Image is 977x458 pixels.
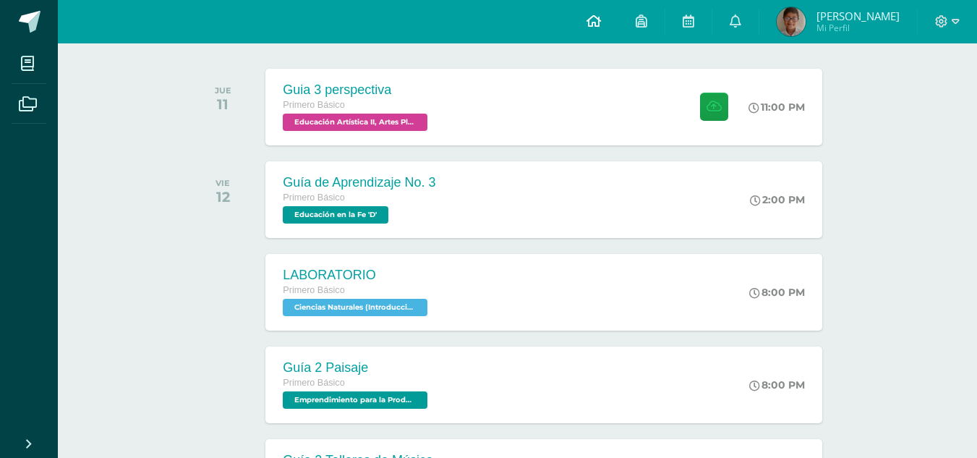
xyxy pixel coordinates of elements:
div: LABORATORIO [283,268,431,283]
span: Emprendimiento para la Productividad 'D' [283,391,427,409]
span: Primero Básico [283,100,344,110]
span: Ciencias Naturales (Introducción a la Biología) 'D' [283,299,427,316]
div: JUE [215,85,231,96]
span: Educación Artística II, Artes Plásticas 'D' [283,114,427,131]
div: Guia 3 perspectiva [283,82,431,98]
span: [PERSON_NAME] [816,9,900,23]
span: Educación en la Fe 'D' [283,206,388,224]
span: Mi Perfil [816,22,900,34]
img: 64dcc7b25693806399db2fba3b98ee94.png [777,7,806,36]
div: VIE [216,178,230,188]
div: 12 [216,188,230,205]
span: Primero Básico [283,192,344,203]
div: 11:00 PM [748,101,805,114]
div: 8:00 PM [749,286,805,299]
div: Guía 2 Paisaje [283,360,431,376]
div: 8:00 PM [749,378,805,391]
div: 2:00 PM [750,193,805,206]
span: Primero Básico [283,285,344,295]
div: Guía de Aprendizaje No. 3 [283,175,435,190]
div: 11 [215,96,231,113]
span: Primero Básico [283,378,344,388]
